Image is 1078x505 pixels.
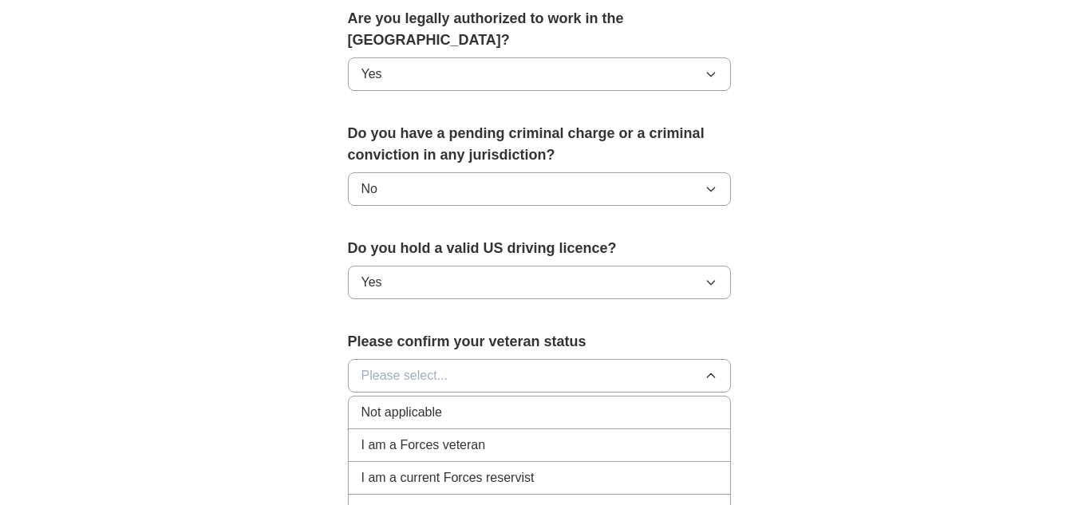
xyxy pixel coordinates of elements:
[361,403,442,422] span: Not applicable
[348,123,731,166] label: Do you have a pending criminal charge or a criminal conviction in any jurisdiction?
[361,436,486,455] span: I am a Forces veteran
[348,266,731,299] button: Yes
[361,366,448,385] span: Please select...
[348,238,731,259] label: Do you hold a valid US driving licence?
[348,57,731,91] button: Yes
[348,172,731,206] button: No
[348,331,731,353] label: Please confirm your veteran status
[361,468,535,487] span: I am a current Forces reservist
[348,8,731,51] label: Are you legally authorized to work in the [GEOGRAPHIC_DATA]?
[348,359,731,393] button: Please select...
[361,65,382,84] span: Yes
[361,273,382,292] span: Yes
[361,180,377,199] span: No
